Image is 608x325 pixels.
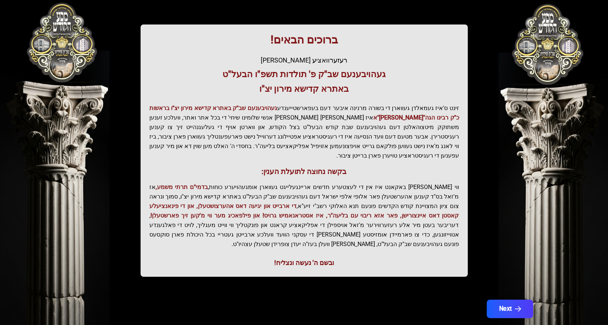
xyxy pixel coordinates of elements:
span: בדמי"ם תרתי משמע, [156,184,208,190]
span: די ארבייט און יגיעה דאס אהערצושטעלן, און די פינאנציעלע קאסטן דאס איינצורישן, פאר אזא ריבוי עם בלי... [149,203,459,219]
h3: געהויבענעם שב"ק פ' תולדות תשפ"ו הבעל"ט [149,68,459,80]
h1: ברוכים הבאים! [149,33,459,46]
button: Next [486,300,533,318]
h3: באתרא קדישא מירון יצ"ו [149,83,459,95]
div: רעזערוואציע [PERSON_NAME] [149,55,459,65]
div: ובשם ה' נעשה ונצליח! [149,258,459,268]
span: געהויבענעם שב"ק באתרא קדישא מירון יצ"ו בראשות כ"ק רבינו הגה"[PERSON_NAME]"א [149,105,459,121]
p: זינט ס'איז געמאלדן געווארן די בשורה מרנינה איבער דעם בעפארשטייענדע איז [PERSON_NAME] [PERSON_NAME... [149,103,459,160]
p: ווי [PERSON_NAME] באקאנט איז אין די לעצטערע חדשים אריינגעלייגט געווארן אומגעהויערע כוחות, אז מ'זא... [149,182,459,249]
h3: בקשה נחוצה לתועלת הענין: [149,166,459,177]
